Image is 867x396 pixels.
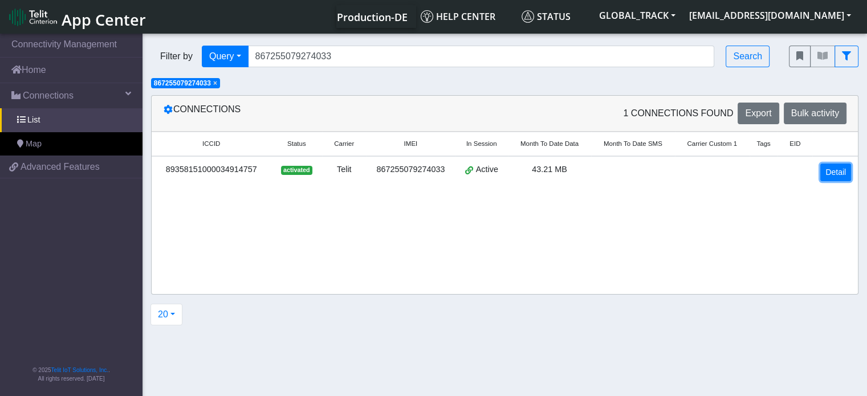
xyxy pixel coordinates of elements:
div: Connections [154,103,505,124]
span: × [213,79,217,87]
a: Detail [820,164,851,181]
a: Help center [416,5,517,28]
span: Production-DE [337,10,408,24]
button: Close [213,80,217,87]
a: Your current platform instance [336,5,407,28]
span: Carrier Custom 1 [687,139,737,149]
div: 89358151000034914757 [158,164,264,176]
span: IMEI [404,139,418,149]
span: 1 Connections found [623,107,733,120]
span: Bulk activity [791,108,839,118]
div: 867255079274033 [373,164,448,176]
span: Filter by [151,50,202,63]
span: activated [281,166,312,175]
span: Status [287,139,306,149]
button: Search [726,46,770,67]
a: Status [517,5,592,28]
span: EID [789,139,800,149]
input: Search... [248,46,715,67]
button: Export [738,103,779,124]
span: Export [745,108,771,118]
span: ICCID [202,139,220,149]
button: 20 [150,304,182,325]
span: Connections [23,89,74,103]
span: Tags [756,139,770,149]
div: fitlers menu [789,46,858,67]
button: Query [202,46,249,67]
span: Carrier [334,139,354,149]
span: Help center [421,10,495,23]
span: 867255079274033 [154,79,211,87]
span: Advanced Features [21,160,100,174]
button: [EMAIL_ADDRESS][DOMAIN_NAME] [682,5,858,26]
span: Month To Date Data [520,139,579,149]
span: 43.21 MB [532,165,567,174]
a: Telit IoT Solutions, Inc. [51,367,108,373]
img: status.svg [522,10,534,23]
div: Telit [329,164,359,176]
img: logo-telit-cinterion-gw-new.png [9,8,57,26]
button: GLOBAL_TRACK [592,5,682,26]
span: Month To Date SMS [604,139,662,149]
span: Status [522,10,571,23]
img: knowledge.svg [421,10,433,23]
span: App Center [62,9,146,30]
span: Map [26,138,42,150]
button: Bulk activity [784,103,846,124]
span: Active [476,164,498,176]
span: List [27,114,40,126]
span: In Session [466,139,497,149]
a: App Center [9,5,144,29]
